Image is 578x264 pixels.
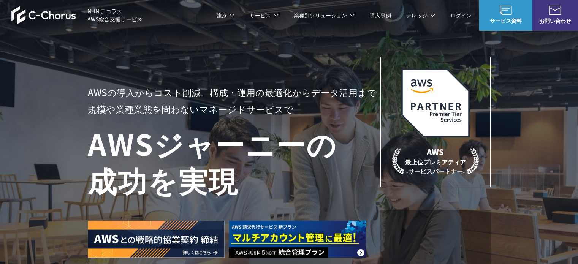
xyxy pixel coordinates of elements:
[370,11,391,19] a: 導入事例
[250,11,279,19] p: サービス
[406,11,435,19] p: ナレッジ
[392,146,479,175] p: 最上位プレミアティア サービスパートナー
[88,125,380,198] h1: AWS ジャーニーの 成功を実現
[294,11,355,19] p: 業種別ソリューション
[401,69,470,137] img: AWSプレミアティアサービスパートナー
[88,221,225,258] img: AWSとの戦略的協業契約 締結
[549,6,561,15] img: お問い合わせ
[87,7,143,23] span: NHN テコラス AWS総合支援サービス
[88,84,380,117] p: AWSの導入からコスト削減、 構成・運用の最適化からデータ活用まで 規模や業種業態を問わない マネージドサービスで
[532,17,578,25] span: お問い合わせ
[229,221,366,258] img: AWS請求代行サービス 統合管理プラン
[427,146,444,157] em: AWS
[11,6,143,24] a: AWS総合支援サービス C-Chorus NHN テコラスAWS総合支援サービス
[216,11,234,19] p: 強み
[450,11,472,19] a: ログイン
[479,17,532,25] span: サービス資料
[500,6,512,15] img: AWS総合支援サービス C-Chorus サービス資料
